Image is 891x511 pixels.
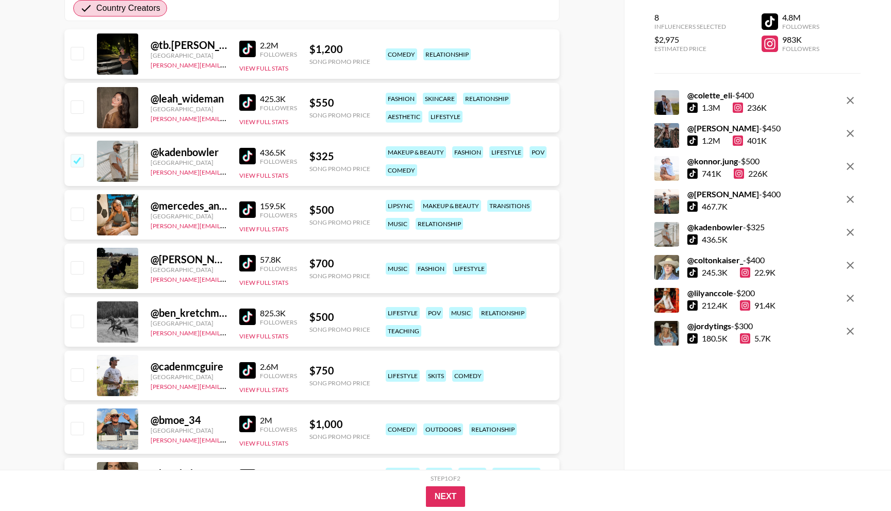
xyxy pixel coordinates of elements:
div: travel [426,468,452,480]
button: View Full Stats [239,279,288,286]
div: Followers [260,158,297,165]
button: View Full Stats [239,386,288,394]
div: 741K [702,168,721,179]
div: $ 750 [309,364,370,377]
div: transitions [487,200,532,212]
button: remove [840,123,861,144]
a: [PERSON_NAME][EMAIL_ADDRESS][DOMAIN_NAME] [151,274,303,283]
div: 8 [654,12,726,23]
button: Next [426,486,466,507]
div: 2.6M [260,362,297,372]
div: Song Promo Price [309,379,370,387]
div: 983K [782,35,819,45]
div: Song Promo Price [309,58,370,65]
div: relationship [463,93,510,105]
div: Song Promo Price [309,272,370,280]
div: - $ 450 [687,123,781,133]
div: @ leah_wideman [151,92,227,105]
div: Estimated Price [654,45,726,53]
button: View Full Stats [239,225,288,233]
iframe: Drift Widget Chat Controller [839,459,879,499]
div: 1.2M [702,135,720,146]
div: relationship [416,218,463,230]
div: lifestyle [386,307,420,319]
img: TikTok [239,469,256,486]
div: Followers [260,425,297,433]
a: [PERSON_NAME][EMAIL_ADDRESS][DOMAIN_NAME] [151,113,303,123]
img: TikTok [239,94,256,111]
div: relationship [469,423,517,435]
div: 91.4K [740,300,775,311]
div: Followers [260,265,297,272]
div: skits [426,370,446,382]
button: View Full Stats [239,332,288,340]
button: remove [840,321,861,342]
div: 212.4K [702,300,728,311]
div: Song Promo Price [309,111,370,119]
div: fitness [458,468,486,480]
strong: @ coltonkaiser_ [687,255,743,265]
div: fashion [452,146,483,158]
div: Followers [782,45,819,53]
div: - $ 400 [687,90,767,100]
div: lifestyle [386,468,420,480]
div: [GEOGRAPHIC_DATA] [151,212,227,220]
div: [GEOGRAPHIC_DATA] [151,105,227,113]
div: - $ 300 [687,321,771,331]
strong: @ colette_eli [687,90,732,100]
div: 180.5K [702,333,728,344]
div: 467.7K [702,201,728,212]
strong: @ kadenbowler [687,222,743,232]
strong: @ jordytings [687,321,731,331]
div: Song Promo Price [309,218,370,226]
img: TikTok [239,41,256,57]
div: teaching [386,325,421,337]
button: remove [840,189,861,210]
div: Step 1 of 2 [431,474,460,482]
button: View Full Stats [239,172,288,179]
div: gaming/tech [492,468,540,480]
div: makeup & beauty [386,146,446,158]
button: remove [840,156,861,177]
div: @ ben_kretchman [151,306,227,319]
div: music [386,218,409,230]
strong: @ [PERSON_NAME] [687,123,759,133]
img: TikTok [239,148,256,164]
div: 436.5K [260,147,297,158]
div: 22.9K [740,267,775,278]
div: makeup & beauty [421,200,481,212]
div: 2.2M [260,40,297,50]
div: pov [426,307,443,319]
strong: @ konnor.jung [687,156,738,166]
div: 401K [733,135,767,146]
div: Followers [260,318,297,326]
div: 348.2K [260,469,297,479]
div: comedy [386,164,417,176]
a: [PERSON_NAME][EMAIL_ADDRESS][DOMAIN_NAME] [151,59,303,69]
div: lifestyle [386,370,420,382]
div: 825.3K [260,308,297,318]
div: 2M [260,415,297,425]
div: Followers [260,104,297,112]
button: remove [840,255,861,276]
div: $ 1,000 [309,418,370,431]
a: [PERSON_NAME][EMAIL_ADDRESS][DOMAIN_NAME] [151,327,303,337]
div: relationship [479,307,526,319]
div: $ 700 [309,257,370,270]
div: aesthetic [386,111,422,123]
div: lifestyle [428,111,463,123]
div: 236K [733,103,767,113]
div: - $ 400 [687,255,775,265]
button: remove [840,90,861,111]
div: Song Promo Price [309,326,370,333]
button: View Full Stats [239,64,288,72]
div: 4.8M [782,12,819,23]
div: 1.3M [702,103,720,113]
div: comedy [386,48,417,60]
div: - $ 500 [687,156,768,166]
div: fashion [416,263,447,275]
div: @ kadenbowler [151,146,227,159]
div: music [449,307,473,319]
div: lipsync [386,200,415,212]
img: TikTok [239,201,256,218]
